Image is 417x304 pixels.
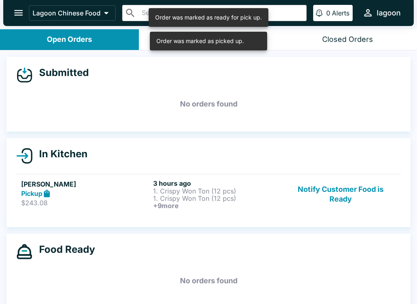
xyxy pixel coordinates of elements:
[33,148,88,160] h4: In Kitchen
[33,67,89,79] h4: Submitted
[33,243,95,256] h4: Food Ready
[33,9,101,17] p: Lagoon Chinese Food
[285,179,396,209] button: Notify Customer Food is Ready
[8,2,29,23] button: open drawer
[21,189,42,198] strong: Pickup
[29,5,116,21] button: Lagoon Chinese Food
[332,9,349,17] p: Alerts
[156,34,244,48] div: Order was marked as picked up.
[153,195,282,202] p: 1. Crispy Won Ton (12 pcs)
[322,35,373,44] div: Closed Orders
[153,187,282,195] p: 1. Crispy Won Ton (12 pcs)
[153,202,282,209] h6: + 9 more
[16,174,401,214] a: [PERSON_NAME]Pickup$243.083 hours ago1. Crispy Won Ton (12 pcs)1. Crispy Won Ton (12 pcs)+9moreNo...
[377,8,401,18] div: lagoon
[153,179,282,187] h6: 3 hours ago
[16,89,401,119] h5: No orders found
[139,7,303,19] input: Search orders by name or phone number
[21,179,150,189] h5: [PERSON_NAME]
[21,199,150,207] p: $243.08
[359,4,404,22] button: lagoon
[326,9,330,17] p: 0
[47,35,92,44] div: Open Orders
[155,11,262,24] div: Order was marked as ready for pick up.
[16,266,401,295] h5: No orders found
